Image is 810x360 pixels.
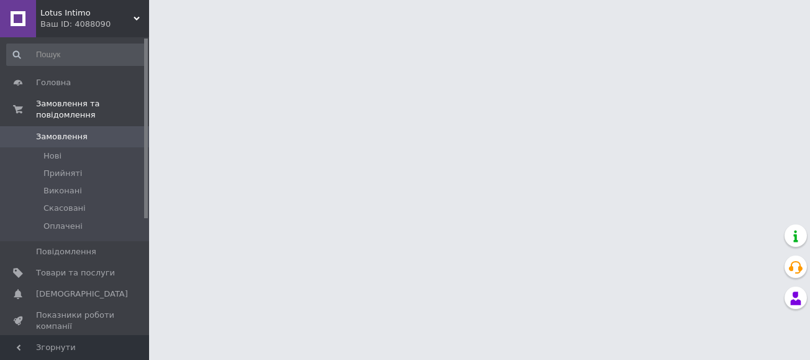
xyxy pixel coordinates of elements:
span: [DEMOGRAPHIC_DATA] [36,288,128,300]
span: Головна [36,77,71,88]
span: Прийняті [43,168,82,179]
span: Замовлення [36,131,88,142]
div: Ваш ID: 4088090 [40,19,149,30]
span: Нові [43,150,61,162]
span: Скасовані [43,203,86,214]
span: Замовлення та повідомлення [36,98,149,121]
input: Пошук [6,44,147,66]
span: Товари та послуги [36,267,115,279]
span: Оплачені [43,221,83,232]
span: Lotus Intimo [40,7,134,19]
span: Виконані [43,185,82,196]
span: Повідомлення [36,246,96,257]
span: Показники роботи компанії [36,310,115,332]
